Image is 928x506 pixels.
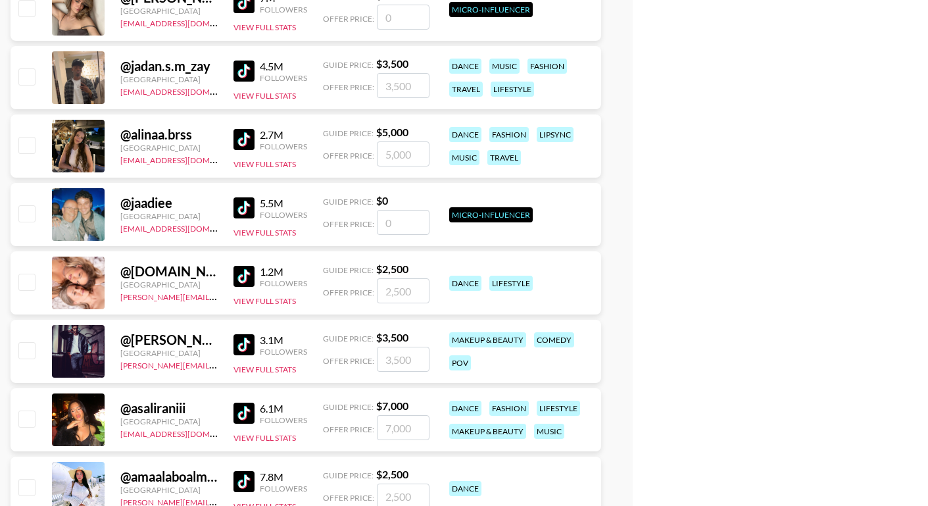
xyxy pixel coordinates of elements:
span: Guide Price: [323,470,374,480]
img: TikTok [233,129,255,150]
div: lifestyle [491,82,534,97]
div: dance [449,276,481,291]
a: [EMAIL_ADDRESS][DOMAIN_NAME] [120,153,253,165]
input: 5,000 [377,141,429,166]
a: [EMAIL_ADDRESS][DOMAIN_NAME] [120,426,253,439]
div: [GEOGRAPHIC_DATA] [120,6,218,16]
button: View Full Stats [233,365,296,374]
div: Followers [260,484,307,493]
strong: $ 2,500 [376,468,408,480]
div: Followers [260,73,307,83]
button: View Full Stats [233,228,296,238]
div: 7.8M [260,470,307,484]
div: music [449,150,479,165]
strong: $ 5,000 [376,126,408,138]
span: Offer Price: [323,356,374,366]
button: View Full Stats [233,159,296,169]
div: [GEOGRAPHIC_DATA] [120,485,218,495]
div: dance [449,127,481,142]
div: makeup & beauty [449,332,526,347]
input: 0 [377,5,429,30]
img: TikTok [233,266,255,287]
strong: $ 3,500 [376,331,408,343]
div: Micro-Influencer [449,207,533,222]
div: Followers [260,5,307,14]
div: Followers [260,141,307,151]
div: @ jadan.s.m_zay [120,58,218,74]
span: Guide Price: [323,334,374,343]
span: Offer Price: [323,82,374,92]
strong: $ 2,500 [376,263,408,275]
button: View Full Stats [233,296,296,306]
strong: $ 0 [376,194,388,207]
div: Followers [260,210,307,220]
div: fashion [489,401,529,416]
div: 4.5M [260,60,307,73]
div: lipsync [537,127,574,142]
div: travel [449,82,483,97]
div: lifestyle [489,276,533,291]
span: Offer Price: [323,219,374,229]
div: @ alinaa.brss [120,126,218,143]
div: @ amaalaboalmgd [120,468,218,485]
div: [GEOGRAPHIC_DATA] [120,417,218,426]
div: Followers [260,347,307,357]
span: Guide Price: [323,197,374,207]
div: Followers [260,415,307,425]
input: 2,500 [377,278,429,303]
span: Guide Price: [323,402,374,412]
div: travel [487,150,521,165]
div: @ [PERSON_NAME].[PERSON_NAME] [120,332,218,348]
div: @ [DOMAIN_NAME] [120,263,218,280]
div: dance [449,481,481,496]
button: View Full Stats [233,22,296,32]
div: lifestyle [537,401,580,416]
div: fashion [527,59,567,74]
span: Offer Price: [323,493,374,503]
div: 3.1M [260,334,307,347]
div: [GEOGRAPHIC_DATA] [120,211,218,221]
a: [EMAIL_ADDRESS][DOMAIN_NAME] [120,84,253,97]
a: [PERSON_NAME][EMAIL_ADDRESS][PERSON_NAME][DOMAIN_NAME] [120,290,378,302]
div: 2.7M [260,128,307,141]
span: Guide Price: [323,265,374,275]
input: 0 [377,210,429,235]
div: dance [449,401,481,416]
div: @ jaadiee [120,195,218,211]
input: 3,500 [377,73,429,98]
img: TikTok [233,471,255,492]
span: Offer Price: [323,151,374,161]
input: 7,000 [377,415,429,440]
span: Guide Price: [323,128,374,138]
a: [EMAIL_ADDRESS][DOMAIN_NAME] [120,16,253,28]
div: fashion [489,127,529,142]
img: TikTok [233,197,255,218]
button: View Full Stats [233,91,296,101]
div: 6.1M [260,402,307,415]
span: Guide Price: [323,60,374,70]
div: 5.5M [260,197,307,210]
div: [GEOGRAPHIC_DATA] [120,74,218,84]
span: Offer Price: [323,288,374,297]
div: music [489,59,520,74]
div: music [534,424,564,439]
span: Offer Price: [323,14,374,24]
span: Offer Price: [323,424,374,434]
a: [EMAIL_ADDRESS][DOMAIN_NAME] [120,221,253,234]
img: TikTok [233,334,255,355]
div: dance [449,59,481,74]
img: TikTok [233,403,255,424]
div: makeup & beauty [449,424,526,439]
button: View Full Stats [233,433,296,443]
div: pov [449,355,471,370]
div: Followers [260,278,307,288]
div: [GEOGRAPHIC_DATA] [120,280,218,290]
strong: $ 3,500 [376,57,408,70]
input: 3,500 [377,347,429,372]
div: [GEOGRAPHIC_DATA] [120,348,218,358]
div: Micro-Influencer [449,2,533,17]
a: [PERSON_NAME][EMAIL_ADDRESS][DOMAIN_NAME] [120,358,315,370]
strong: $ 7,000 [376,399,408,412]
div: @ asaliraniii [120,400,218,417]
div: [GEOGRAPHIC_DATA] [120,143,218,153]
